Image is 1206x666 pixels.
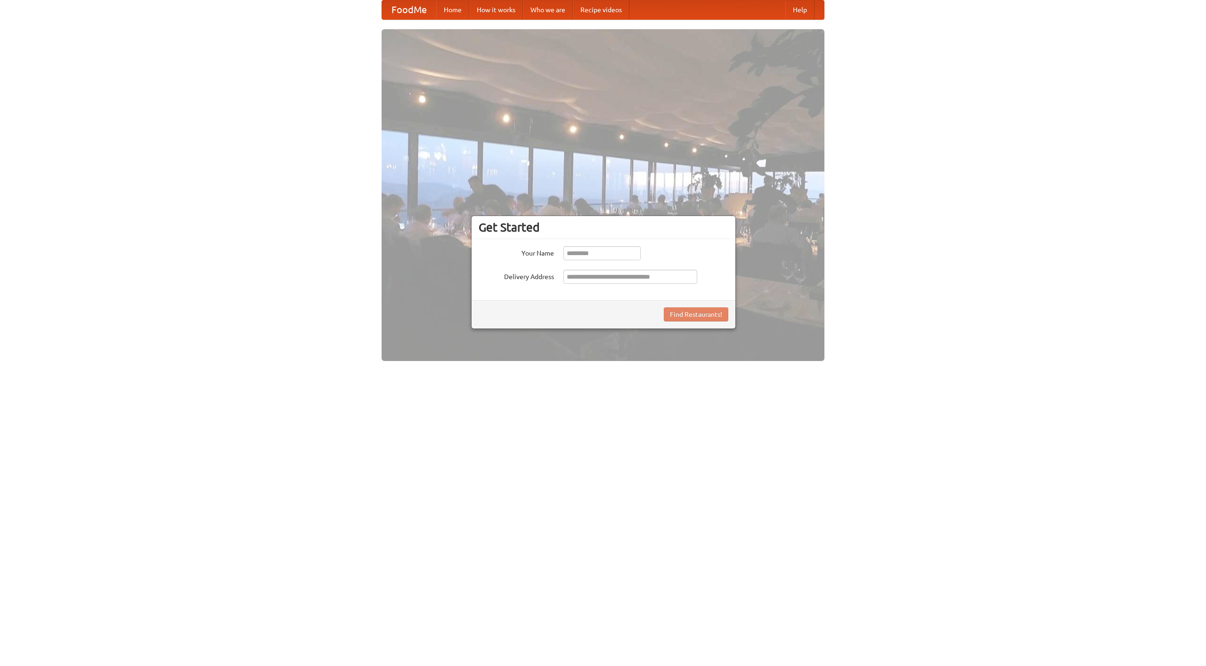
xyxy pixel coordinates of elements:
a: How it works [469,0,523,19]
a: FoodMe [382,0,436,19]
button: Find Restaurants! [664,307,728,321]
h3: Get Started [479,220,728,234]
label: Your Name [479,246,554,258]
a: Help [785,0,815,19]
a: Recipe videos [573,0,629,19]
a: Home [436,0,469,19]
label: Delivery Address [479,270,554,281]
a: Who we are [523,0,573,19]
